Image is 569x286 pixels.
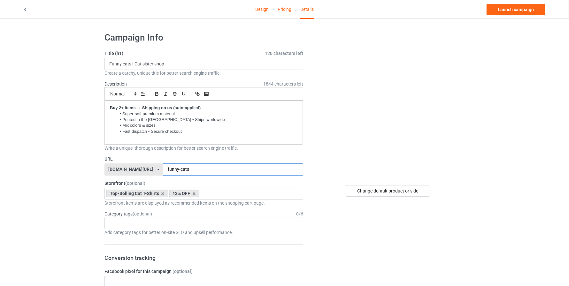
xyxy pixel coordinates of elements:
[125,181,145,186] span: (optional)
[116,111,298,117] li: Super-soft premium material
[173,269,193,274] span: (optional)
[116,129,298,134] li: Fast dispatch • Secure checkout
[300,0,314,19] div: Details
[104,211,152,217] label: Category tags
[104,268,303,275] label: Facebook pixel for this campaign
[104,70,303,76] div: Create a catchy, unique title for better search engine traffic.
[265,50,303,56] span: 120 characters left
[110,105,201,110] strong: Buy 2+ items → Shipping on us (auto-applied)
[104,200,303,206] div: Storefront items are displayed as recommended items on the shopping cart page.
[346,185,429,197] div: Change default product or side
[133,211,152,216] span: (optional)
[487,4,545,15] a: Launch campaign
[104,229,303,236] div: Add category tags for better on-site SEO and upsell performance.
[116,117,298,123] li: Printed in the [GEOGRAPHIC_DATA] • Ships worldwide
[106,190,168,197] div: Top-Selling Cat T-Shirts
[255,0,269,18] a: Design
[278,0,291,18] a: Pricing
[296,211,303,217] div: 0 / 6
[104,180,303,186] label: Storefront
[263,81,303,87] span: 1844 characters left
[104,156,303,162] label: URL
[169,190,199,197] div: 13% OFF
[104,81,127,87] label: Description
[104,145,303,151] div: Write a unique, thorough description for better search engine traffic.
[104,50,303,56] label: Title (h1)
[104,32,303,43] h1: Campaign Info
[116,123,298,128] li: Mix colors & sizes
[108,167,153,171] div: [DOMAIN_NAME][URL]
[104,254,303,261] h3: Conversion tracking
